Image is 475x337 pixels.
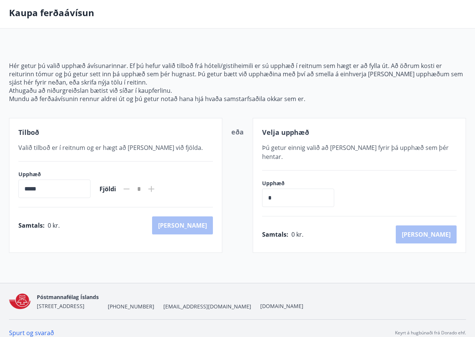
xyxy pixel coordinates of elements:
[291,230,303,239] span: 0 kr.
[18,221,45,230] span: Samtals :
[262,144,449,161] span: Þú getur einnig valið að [PERSON_NAME] fyrir þá upphæð sem þér hentar.
[108,303,154,310] span: [PHONE_NUMBER]
[262,128,309,137] span: Velja upphæð
[262,180,342,187] label: Upphæð
[231,127,244,136] span: eða
[48,221,60,230] span: 0 kr.
[37,302,84,310] span: [STREET_ADDRESS]
[9,95,466,103] p: Mundu að ferðaávísunin rennur aldrei út og þú getur notað hana hjá hvaða samstarfsaðila okkar sem...
[37,293,99,301] span: Póstmannafélag Íslands
[18,171,90,178] label: Upphæð
[100,185,116,193] span: Fjöldi
[9,293,31,310] img: O3o1nJ8eM3PMOrsSKnNOqbpShyNn13yv6lwsXuDL.png
[163,303,251,310] span: [EMAIL_ADDRESS][DOMAIN_NAME]
[260,302,303,310] a: [DOMAIN_NAME]
[9,6,94,19] p: Kaupa ferðaávísun
[18,128,39,137] span: Tilboð
[9,62,466,86] p: Hér getur þú valið upphæð ávísunarinnar. Ef þú hefur valið tilboð frá hóteli/gistiheimili er sú u...
[262,230,288,239] span: Samtals :
[9,86,466,95] p: Athugaðu að niðurgreiðslan bætist við síðar í kaupferlinu.
[18,144,203,152] span: Valið tilboð er í reitnum og er hægt að [PERSON_NAME] við fjölda.
[395,329,466,336] p: Keyrt á hugbúnaði frá Dorado ehf.
[9,329,54,337] a: Spurt og svarað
